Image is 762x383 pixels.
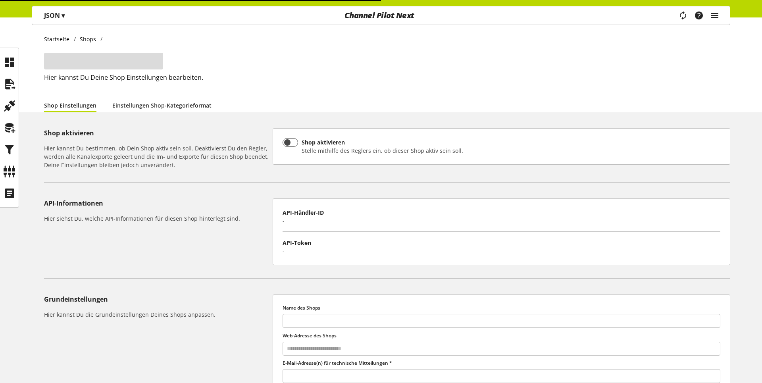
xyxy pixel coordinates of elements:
[62,11,65,20] span: ▾
[44,11,65,20] p: JSON
[112,101,212,110] a: Einstellungen Shop-Kategorieformat
[44,128,269,138] h5: Shop aktivieren
[44,310,269,319] h6: Hier kannst Du die Grundeinstellungen Deines Shops anpassen.
[44,144,269,169] h6: Hier kannst Du bestimmen, ob Dein Shop aktiv sein soll. Deaktivierst Du den Regler, werden alle K...
[283,304,320,311] span: Name des Shops
[44,214,269,223] h6: Hier siehst Du, welche API-Informationen für diesen Shop hinterlegt sind.
[44,198,269,208] h5: API-Informationen
[283,332,337,339] span: Web-Adresse des Shops
[302,146,463,155] div: Stelle mithilfe des Reglers ein, ob dieser Shop aktiv sein soll.
[302,138,463,146] div: Shop aktivieren
[44,73,730,82] h2: Hier kannst Du Deine Shop Einstellungen bearbeiten.
[283,217,285,225] div: -
[283,239,720,247] p: API-Token
[283,208,720,217] p: API-Händler-ID
[283,247,285,255] div: -
[32,6,730,25] nav: main navigation
[44,294,269,304] h5: Grundeinstellungen
[283,360,720,367] label: E-Mail-Adresse(n) für technische Mitteilungen *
